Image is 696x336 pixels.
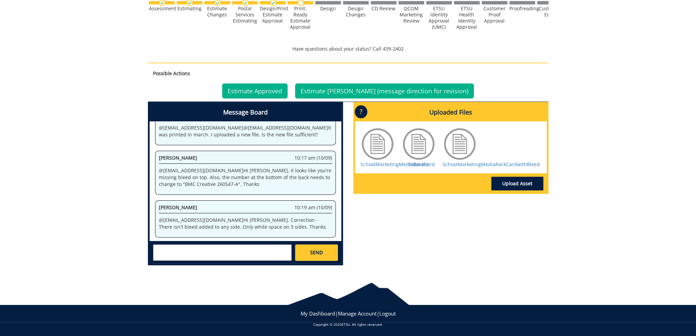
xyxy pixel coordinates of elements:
[310,249,323,256] span: SEND
[360,161,435,167] a: SchoolMarketingMediaRackCard
[315,5,341,12] div: Design
[159,204,197,211] span: [PERSON_NAME]
[482,5,507,24] div: Customer Proof Approval
[222,83,288,98] a: Estimate Approved
[153,244,292,261] textarea: messageToSend
[177,5,202,12] div: Estimating
[149,5,175,12] div: Assessment
[426,5,452,30] div: ETSU Identity Approval (UMC)
[301,310,335,317] a: My Dashboard
[537,5,563,18] div: Customer Edits
[260,5,286,24] div: Design/Print Estimate Approval
[443,161,540,167] a: SchoolMarketingMediaRackCardwithBleed
[153,70,190,77] strong: Possible Actions
[148,45,548,52] p: Have questions about your status? Call 439-2402
[371,5,396,12] div: CD Review
[159,167,332,188] p: @ [EMAIL_ADDRESS][DOMAIN_NAME] Hi [PERSON_NAME], it looks like you're missing bleed on top. Also,...
[288,5,313,30] div: Print-Ready Estimate Approval
[355,104,547,121] h4: Uploaded Files
[343,5,369,18] div: Design Changes
[355,105,367,118] p: ?
[150,104,341,121] h4: Message Board
[159,217,332,230] p: @ [EMAIL_ADDRESS][DOMAIN_NAME] Hi [PERSON_NAME], Correction - There isn't bleed added to any side...
[398,5,424,24] div: QCOM Marketing Review
[295,83,474,98] a: Estimate [PERSON_NAME] (message direction for revision)
[294,204,332,211] span: 10:19 am (10/09)
[159,124,332,138] p: @ [EMAIL_ADDRESS][DOMAIN_NAME] @ [EMAIL_ADDRESS][DOMAIN_NAME] It was printed in march. I uploaded...
[342,322,350,327] a: ETSU
[379,310,396,317] a: Logout
[295,244,338,261] a: SEND
[491,177,543,190] a: Upload Asset
[204,5,230,18] div: Estimate Changes
[509,5,535,12] div: Proofreading
[454,5,480,30] div: ETSU Health Identity Approval
[159,154,197,161] span: [PERSON_NAME]
[409,161,429,167] a: Estimate
[294,154,332,161] span: 10:17 am (10/09)
[338,310,377,317] a: Manage Account
[232,5,258,24] div: Postal Services Estimating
